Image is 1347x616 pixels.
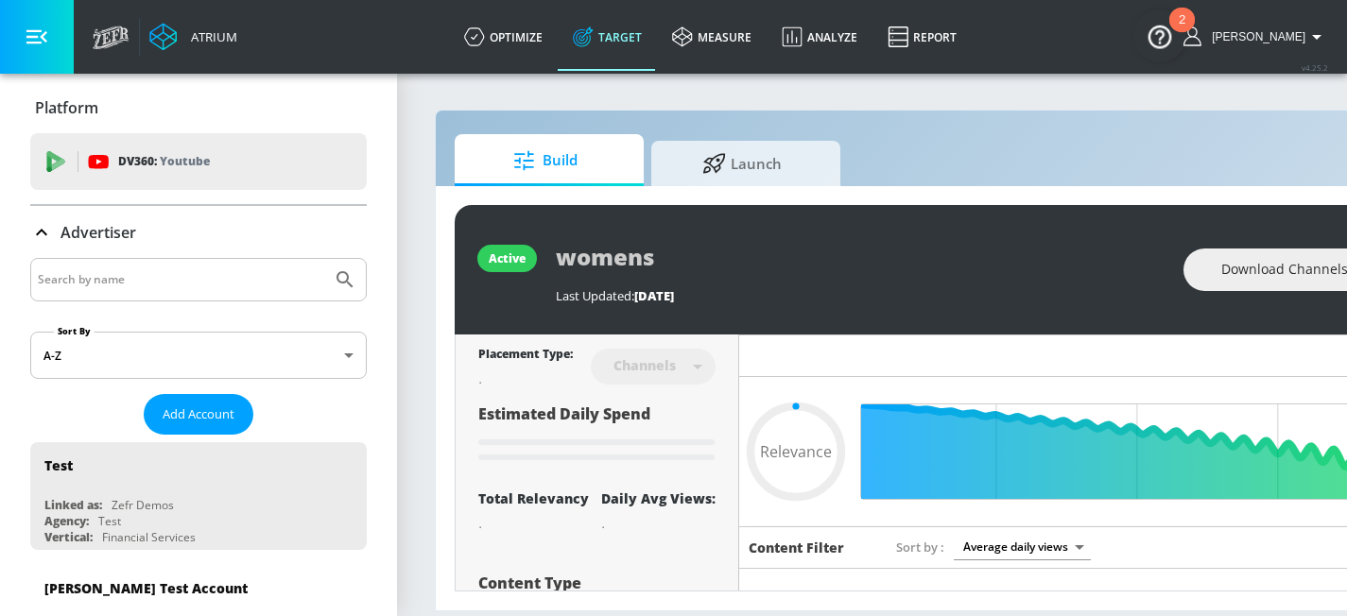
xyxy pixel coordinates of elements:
button: [PERSON_NAME] [1183,26,1328,48]
p: Advertiser [60,222,136,243]
span: Sort by [896,539,944,556]
div: Vertical: [44,529,93,545]
a: Atrium [149,23,237,51]
a: optimize [449,3,558,71]
div: Total Relevancy [478,489,589,507]
a: Report [872,3,972,71]
a: Target [558,3,657,71]
div: TestLinked as:Zefr DemosAgency:TestVertical:Financial Services [30,442,367,550]
button: Open Resource Center, 2 new notifications [1133,9,1186,62]
p: DV360: [118,151,210,172]
span: [DATE] [634,287,674,304]
a: measure [657,3,767,71]
div: Test [98,513,121,529]
div: Average daily views [954,534,1091,559]
div: [PERSON_NAME] Test Account [44,579,248,597]
button: Add Account [144,394,253,435]
div: Platform [30,81,367,134]
div: Last Updated: [556,287,1165,304]
label: Sort By [54,325,95,337]
div: A-Z [30,332,367,379]
div: Atrium [183,28,237,45]
div: Advertiser [30,206,367,259]
input: Search by name [38,267,324,292]
div: Daily Avg Views: [601,489,716,507]
div: Linked as: [44,497,102,513]
span: Launch [670,141,814,186]
div: Placement Type: [478,346,573,366]
div: active [489,250,526,266]
div: Zefr Demos [112,497,174,513]
span: Add Account [163,403,234,425]
p: Youtube [160,151,210,171]
div: DV360: Youtube [30,133,367,190]
div: Content Type [478,575,716,590]
span: Relevance [760,444,832,459]
h6: Content Filter [749,539,844,556]
div: 2 [1179,20,1185,44]
a: Analyze [767,3,872,71]
span: Estimated Daily Spend [478,403,650,424]
div: Agency: [44,513,89,529]
div: Financial Services [102,529,196,545]
span: v 4.25.2 [1302,62,1328,73]
p: Platform [35,97,98,118]
div: Estimated Daily Spend [478,403,716,467]
div: Channels [604,357,685,373]
span: login as: fletcher.thornton@zefr.com [1204,30,1305,43]
span: Build [474,138,617,183]
div: Test [44,456,73,474]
